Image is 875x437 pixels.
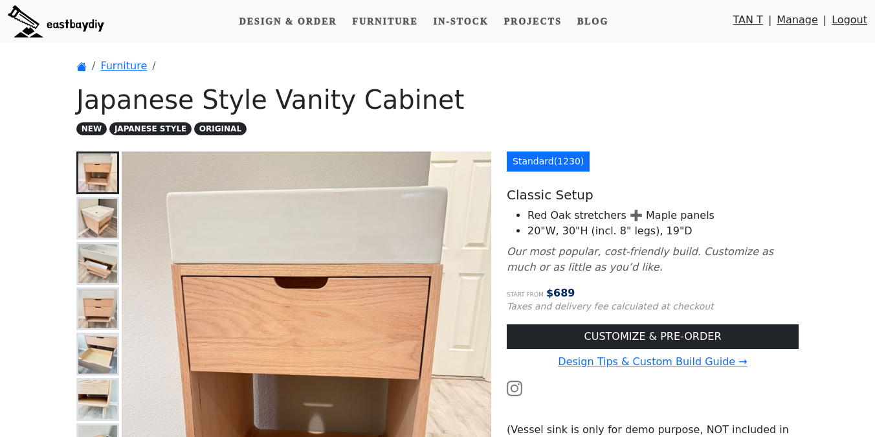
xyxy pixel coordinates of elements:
[194,122,247,135] span: ORIGINAL
[76,84,799,115] h1: Japanese Style Vanity Cabinet
[768,12,771,34] span: |
[109,122,192,135] span: JAPANESE STYLE
[8,5,104,38] img: eastbaydiy
[507,324,799,349] a: CUSTOMIZE & PRE-ORDER
[100,60,147,72] a: Furniture
[76,122,107,135] span: NEW
[78,289,117,328] img: Japanese Style Vanity Cabinet - 2-drawer
[78,244,117,283] img: Japanese Style Vanity Cabinet - Tip-out Drawer
[78,335,117,374] img: Japanese Style Vanity Cabinet - 2-drawer
[507,187,799,203] h5: Classic Setup
[499,10,567,34] a: Projects
[507,381,522,394] a: Watch the build video or pictures on Instagram
[823,12,826,34] span: |
[527,223,799,239] li: 20"W, 30"H (incl. 8" legs), 19"D
[507,151,590,172] a: Standard(1230)
[507,301,714,311] small: Taxes and delivery fee calculated at checkout
[527,208,799,223] li: Red Oak stretchers ➕ Maple panels
[546,287,575,299] span: $ 689
[78,380,117,419] img: Japanese Style Vanity Cabinet - Round Bottom Corners
[507,245,773,273] i: Our most popular, cost-friendly build. Customize as much or as little as you’d like.
[78,153,117,192] img: Japanese Style Vanity Cabinet
[78,199,117,238] img: Japanese Style Vanity Cabinet - Side View
[558,355,747,368] a: Design Tips & Custom Build Guide →
[428,10,494,34] a: In-stock
[572,10,614,34] a: Blog
[507,291,544,298] small: Start from
[733,12,763,34] a: TAN T
[347,10,423,34] a: Furniture
[234,10,342,34] a: Design & Order
[76,58,799,74] nav: breadcrumb
[777,12,818,34] a: Manage
[832,12,867,34] a: Logout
